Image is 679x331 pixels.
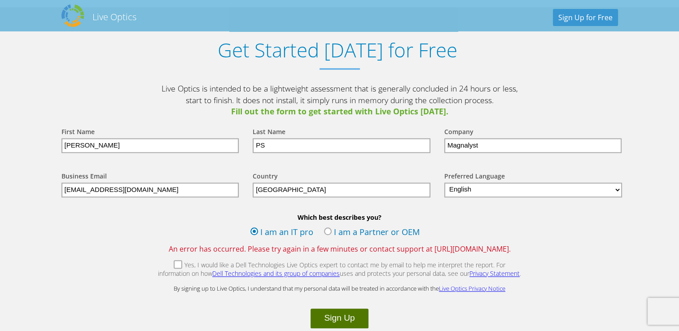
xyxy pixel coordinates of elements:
a: Live Optics Privacy Notice [439,284,505,292]
label: I am an IT pro [250,226,313,240]
label: Yes, I would like a Dell Technologies Live Optics expert to contact me by email to help me interp... [158,261,522,280]
p: By signing up to Live Optics, I understand that my personal data will be treated in accordance wi... [160,284,519,293]
a: Privacy Statement [469,269,520,278]
input: Start typing to search for a country [253,183,430,197]
h1: Get Started [DATE] for Free [53,39,622,61]
h2: Live Optics [92,11,136,23]
a: Sign Up for Free [553,9,618,26]
label: I am a Partner or OEM [324,226,420,240]
img: Dell Dpack [61,4,84,27]
label: Company [444,127,473,138]
label: First Name [61,127,95,138]
a: Dell Technologies and its group of companies [212,269,340,278]
b: Which best describes you? [53,213,627,222]
span: Fill out the form to get started with Live Optics [DATE]. [160,106,519,118]
label: Country [253,172,278,183]
label: Preferred Language [444,172,505,183]
label: Business Email [61,172,107,183]
label: Last Name [253,127,285,138]
button: Sign Up [311,309,368,328]
span: An error has occurred. Please try again in a few minutes or contact support at [URL][DOMAIN_NAME]. [53,244,627,254]
p: Live Optics is intended to be a lightweight assessment that is generally concluded in 24 hours or... [160,83,519,118]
